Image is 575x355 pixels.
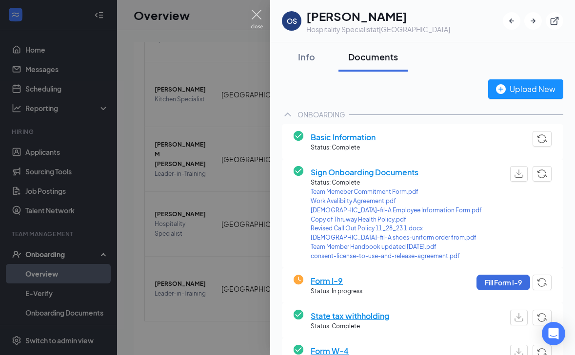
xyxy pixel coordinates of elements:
[306,8,450,24] h1: [PERSON_NAME]
[488,79,563,99] button: Upload New
[311,187,482,197] a: Team Memeber Commitment Form.pdf
[311,233,482,243] a: [DEMOGRAPHIC_DATA]-fil-A shoes-uniform order from.pdf
[311,206,482,215] a: [DEMOGRAPHIC_DATA]-fil-A Employee Information Form.pdf
[282,109,294,120] svg: ChevronUp
[476,275,530,290] button: Fill Form I-9
[311,224,482,233] a: Revised Call Out Policy 11_28_23 1.docx
[311,275,362,287] span: Form I-9
[311,287,362,296] span: Status: In progress
[311,243,482,252] a: Team Member Handbook updated [DATE].pdf
[542,322,565,345] div: Open Intercom Messenger
[292,51,321,63] div: Info
[311,178,482,187] span: Status: Complete
[311,310,389,322] span: State tax withholding
[311,166,482,178] span: Sign Onboarding Documents
[297,110,345,119] div: ONBOARDING
[503,12,520,30] button: ArrowLeftNew
[528,16,538,26] svg: ArrowRight
[311,252,482,261] a: consent-license-to-use-and-release-agreement.pdf
[311,197,482,206] a: Work Avalibilty Agreement.pdf
[311,215,482,224] a: Copy of Thruway Health Policy.pdf
[311,143,376,152] span: Status: Complete
[348,51,398,63] div: Documents
[507,16,516,26] svg: ArrowLeftNew
[311,131,376,143] span: Basic Information
[550,16,559,26] svg: ExternalLink
[496,83,555,95] div: Upload New
[311,322,389,331] span: Status: Complete
[524,12,542,30] button: ArrowRight
[306,24,450,34] div: Hospitality Specialist at [GEOGRAPHIC_DATA]
[546,12,563,30] button: ExternalLink
[287,16,297,26] div: OS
